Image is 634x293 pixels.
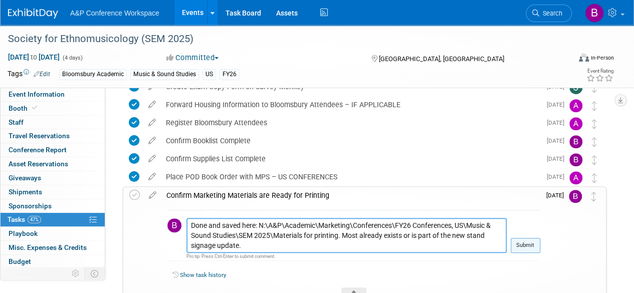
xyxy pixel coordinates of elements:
[1,199,105,213] a: Sponsorships
[1,171,105,185] a: Giveaways
[161,132,541,149] div: Confirm Booklist Complete
[8,9,58,19] img: ExhibitDay
[1,129,105,143] a: Travel Reservations
[161,150,541,167] div: Confirm Supplies List Complete
[585,4,604,23] img: Brenna Akerman
[9,243,87,251] span: Misc. Expenses & Credits
[8,69,50,80] td: Tags
[511,238,540,253] button: Submit
[547,173,569,180] span: [DATE]
[180,271,226,278] a: Show task history
[586,69,613,74] div: Event Rating
[525,52,614,67] div: Event Format
[569,99,582,112] img: Amanda Oney
[569,117,582,130] img: Amanda Oney
[161,114,541,131] div: Register Bloomsbury Attendees
[9,90,65,98] span: Event Information
[186,253,507,259] div: Pro tip: Press Ctrl-Enter to submit comment.
[592,101,597,111] i: Move task
[28,216,41,223] span: 47%
[569,135,582,148] img: Brenna Akerman
[85,267,105,280] td: Toggle Event Tabs
[569,171,582,184] img: Amanda Oney
[579,54,589,62] img: Format-Inperson.png
[9,104,39,112] span: Booth
[1,116,105,129] a: Staff
[592,173,597,183] i: Move task
[1,185,105,199] a: Shipments
[547,137,569,144] span: [DATE]
[8,53,60,62] span: [DATE] [DATE]
[1,143,105,157] a: Conference Report
[9,229,38,237] span: Playbook
[569,190,582,203] img: Brenna Akerman
[9,257,31,265] span: Budget
[143,118,161,127] a: edit
[62,55,83,61] span: (4 days)
[1,157,105,171] a: Asset Reservations
[143,100,161,109] a: edit
[167,218,181,232] img: Brenna Akerman
[70,9,159,17] span: A&P Conference Workspace
[1,88,105,101] a: Event Information
[1,255,105,268] a: Budget
[161,96,541,113] div: Forward Housing Information to Bloomsbury Attendees – IF APPLICABLE
[1,241,105,254] a: Misc. Expenses & Credits
[9,160,68,168] span: Asset Reservations
[8,215,41,223] span: Tasks
[202,69,216,80] div: US
[592,137,597,147] i: Move task
[163,53,223,63] button: Committed
[5,30,562,48] div: Society for Ethnomusicology (SEM 2025)
[143,136,161,145] a: edit
[34,71,50,78] a: Edit
[9,146,67,154] span: Conference Report
[590,54,614,62] div: In-Person
[67,267,85,280] td: Personalize Event Tab Strip
[144,191,161,200] a: edit
[1,102,105,115] a: Booth
[161,187,540,204] div: Confirm Marketing Materials are Ready for Printing
[592,119,597,129] i: Move task
[547,101,569,108] span: [DATE]
[9,118,24,126] span: Staff
[29,53,39,61] span: to
[220,69,240,80] div: FY26
[378,55,504,63] span: [GEOGRAPHIC_DATA], [GEOGRAPHIC_DATA]
[9,132,70,140] span: Travel Reservations
[547,155,569,162] span: [DATE]
[591,192,596,201] i: Move task
[32,105,37,111] i: Booth reservation complete
[539,10,562,17] span: Search
[59,69,127,80] div: Bloomsbury Academic
[569,153,582,166] img: Brenna Akerman
[161,168,541,185] div: Place POD Book Order with MPS – US CONFERENCES
[9,174,41,182] span: Giveaways
[547,119,569,126] span: [DATE]
[143,172,161,181] a: edit
[546,192,569,199] span: [DATE]
[9,202,52,210] span: Sponsorships
[130,69,199,80] div: Music & Sound Studies
[592,155,597,165] i: Move task
[9,188,42,196] span: Shipments
[526,5,572,22] a: Search
[1,213,105,226] a: Tasks47%
[1,227,105,240] a: Playbook
[143,154,161,163] a: edit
